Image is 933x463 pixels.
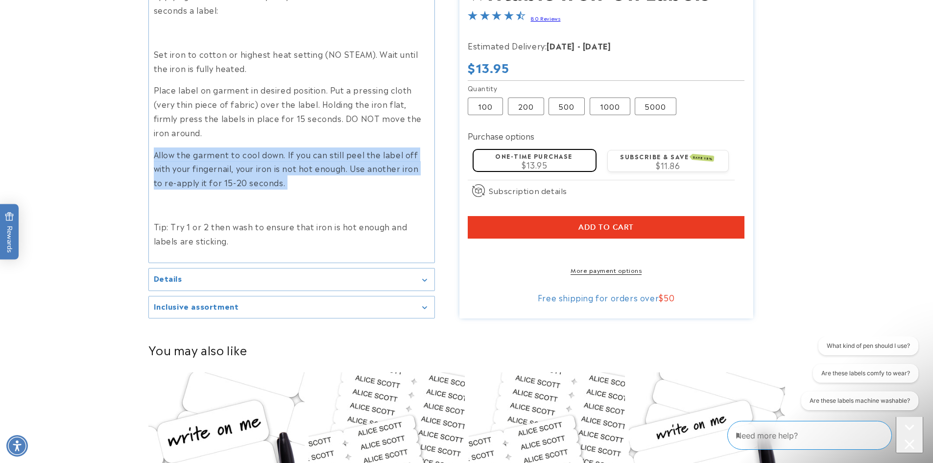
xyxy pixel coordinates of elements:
span: 50 [664,292,674,303]
iframe: Sign Up via Text for Offers [8,385,124,414]
strong: - [577,40,581,51]
label: 5000 [635,97,676,115]
iframe: Gorgias live chat conversation starters [794,337,923,419]
span: $13.95 [522,159,548,171]
p: Estimated Delivery: [468,39,713,53]
a: More payment options [468,266,744,274]
p: Set iron to cotton or highest heat setting (NO STEAM). Wait until the iron is fully heated. [154,47,430,75]
h2: You may also like [148,342,785,357]
span: 4.3-star overall rating [468,12,526,24]
label: 200 [508,97,544,115]
span: $11.86 [656,159,680,171]
span: Subscription details [489,185,567,196]
p: Tip: Try 1 or 2 then wash to ensure that iron is hot enough and labels are sticking. [154,219,430,248]
h2: Details [154,273,182,283]
label: 100 [468,97,503,115]
span: Rewards [5,212,14,252]
span: SAVE 15% [692,154,715,162]
strong: [DATE] [547,40,575,51]
span: $ [659,292,664,303]
button: Add to cart [468,216,744,239]
iframe: Gorgias Floating Chat [727,417,923,453]
summary: Details [149,268,434,291]
legend: Quantity [468,83,498,93]
label: Purchase options [468,130,534,142]
span: Add to cart [578,223,634,232]
a: 80 Reviews - open in a new tab [530,15,560,22]
summary: Inclusive assortment [149,296,434,318]
div: Free shipping for orders over [468,292,744,302]
div: Accessibility Menu [6,435,28,457]
span: $13.95 [468,58,509,76]
label: 1000 [590,97,630,115]
label: One-time purchase [495,151,573,160]
label: 500 [549,97,585,115]
label: Subscribe & save [620,152,714,161]
h2: Inclusive assortment [154,301,239,311]
strong: [DATE] [583,40,611,51]
p: Place label on garment in desired position. Put a pressing cloth (very thin piece of fabric) over... [154,83,430,139]
p: Allow the garment to cool down. If you can still peel the label off with your fingernail, your ir... [154,147,430,190]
